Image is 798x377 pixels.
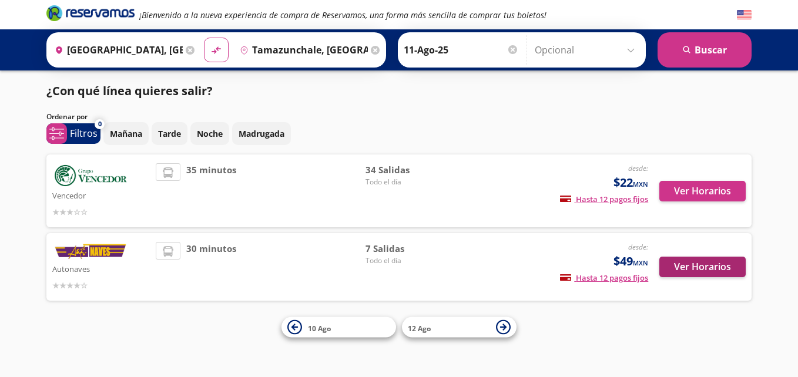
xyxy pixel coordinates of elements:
[366,255,448,266] span: Todo el día
[659,181,746,201] button: Ver Horarios
[281,317,396,338] button: 10 Ago
[98,119,102,129] span: 0
[158,127,181,140] p: Tarde
[232,122,291,145] button: Madrugada
[46,112,88,122] p: Ordenar por
[659,257,746,277] button: Ver Horarios
[70,126,98,140] p: Filtros
[52,242,129,261] img: Autonaves
[535,35,640,65] input: Opcional
[186,163,236,218] span: 35 minutos
[366,163,448,177] span: 34 Salidas
[560,194,648,204] span: Hasta 12 pagos fijos
[613,253,648,270] span: $49
[110,127,142,140] p: Mañana
[737,8,752,22] button: English
[366,177,448,187] span: Todo el día
[197,127,223,140] p: Noche
[633,180,648,188] small: MXN
[239,127,284,140] p: Madrugada
[50,35,183,65] input: Buscar Origen
[103,122,149,145] button: Mañana
[52,163,129,188] img: Vencedor
[46,4,135,25] a: Brand Logo
[408,323,431,333] span: 12 Ago
[613,174,648,191] span: $22
[46,82,213,100] p: ¿Con qué línea quieres salir?
[366,242,448,255] span: 7 Salidas
[308,323,331,333] span: 10 Ago
[52,261,150,275] p: Autonaves
[46,123,100,144] button: 0Filtros
[404,35,519,65] input: Elegir Fecha
[235,35,368,65] input: Buscar Destino
[46,4,135,22] i: Brand Logo
[190,122,229,145] button: Noche
[402,317,517,338] button: 12 Ago
[186,242,236,292] span: 30 minutos
[628,163,648,173] em: desde:
[139,9,546,21] em: ¡Bienvenido a la nueva experiencia de compra de Reservamos, una forma más sencilla de comprar tus...
[560,272,648,283] span: Hasta 12 pagos fijos
[628,242,648,252] em: desde:
[152,122,187,145] button: Tarde
[658,32,752,68] button: Buscar
[633,258,648,267] small: MXN
[52,188,150,202] p: Vencedor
